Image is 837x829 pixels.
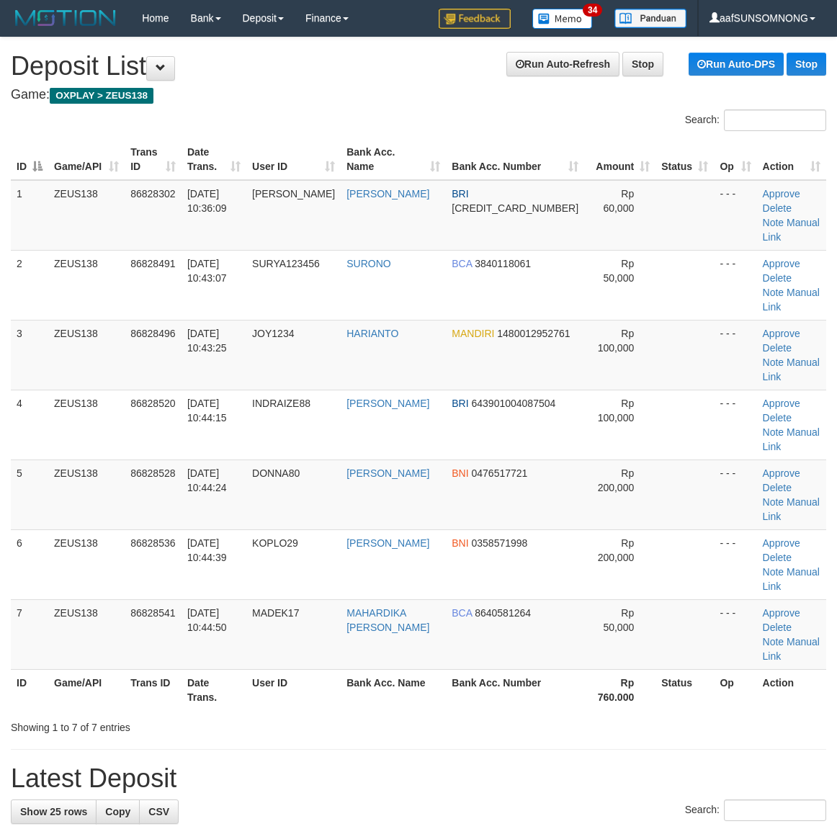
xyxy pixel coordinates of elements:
[763,482,792,493] a: Delete
[763,272,792,284] a: Delete
[763,258,800,269] a: Approve
[685,799,826,821] label: Search:
[48,669,125,710] th: Game/API
[11,52,826,81] h1: Deposit List
[346,467,429,479] a: [PERSON_NAME]
[11,7,120,29] img: MOTION_logo.png
[130,328,175,339] span: 86828496
[20,806,87,817] span: Show 25 rows
[763,537,800,549] a: Approve
[11,390,48,460] td: 4
[763,467,800,479] a: Approve
[346,188,429,200] a: [PERSON_NAME]
[598,467,635,493] span: Rp 200,000
[252,467,300,479] span: DONNA80
[346,537,429,549] a: [PERSON_NAME]
[763,287,820,313] a: Manual Link
[187,537,227,563] span: [DATE] 10:44:39
[11,139,48,180] th: ID: activate to sort column descending
[11,250,48,320] td: 2
[763,398,800,409] a: Approve
[11,460,48,529] td: 5
[472,398,556,409] span: Copy 643901004087504 to clipboard
[472,537,528,549] span: Copy 0358571998 to clipboard
[763,636,820,662] a: Manual Link
[763,202,792,214] a: Delete
[603,188,634,214] span: Rp 60,000
[452,328,494,339] span: MANDIRI
[252,607,299,619] span: MADEK17
[11,88,826,102] h4: Game:
[655,669,714,710] th: Status
[446,669,584,710] th: Bank Acc. Number
[246,669,341,710] th: User ID
[787,53,826,76] a: Stop
[130,188,175,200] span: 86828302
[11,714,338,735] div: Showing 1 to 7 of 7 entries
[763,622,792,633] a: Delete
[11,320,48,390] td: 3
[584,139,655,180] th: Amount: activate to sort column ascending
[187,467,227,493] span: [DATE] 10:44:24
[532,9,593,29] img: Button%20Memo.svg
[603,258,634,284] span: Rp 50,000
[763,357,820,382] a: Manual Link
[187,398,227,424] span: [DATE] 10:44:15
[763,552,792,563] a: Delete
[252,328,294,339] span: JOY1234
[252,258,320,269] span: SURYA123456
[763,328,800,339] a: Approve
[11,180,48,251] td: 1
[187,258,227,284] span: [DATE] 10:43:07
[96,799,140,824] a: Copy
[763,496,784,508] a: Note
[614,9,686,28] img: panduan.png
[130,258,175,269] span: 86828491
[130,398,175,409] span: 86828520
[757,139,826,180] th: Action: activate to sort column ascending
[598,537,635,563] span: Rp 200,000
[130,467,175,479] span: 86828528
[252,537,298,549] span: KOPLO29
[497,328,570,339] span: Copy 1480012952761 to clipboard
[763,496,820,522] a: Manual Link
[714,139,756,180] th: Op: activate to sort column ascending
[757,669,826,710] th: Action
[48,139,125,180] th: Game/API: activate to sort column ascending
[11,799,97,824] a: Show 25 rows
[763,607,800,619] a: Approve
[452,467,468,479] span: BNI
[452,202,578,214] span: Copy 501001007826532 to clipboard
[252,398,310,409] span: INDRAIZE88
[714,250,756,320] td: - - -
[452,537,468,549] span: BNI
[472,467,528,479] span: Copy 0476517721 to clipboard
[148,806,169,817] span: CSV
[346,328,398,339] a: HARIANTO
[187,607,227,633] span: [DATE] 10:44:50
[139,799,179,824] a: CSV
[48,460,125,529] td: ZEUS138
[724,799,826,821] input: Search:
[763,566,820,592] a: Manual Link
[48,390,125,460] td: ZEUS138
[452,607,472,619] span: BCA
[11,599,48,669] td: 7
[506,52,619,76] a: Run Auto-Refresh
[50,88,153,104] span: OXPLAY > ZEUS138
[689,53,784,76] a: Run Auto-DPS
[11,529,48,599] td: 6
[598,398,635,424] span: Rp 100,000
[714,669,756,710] th: Op
[48,180,125,251] td: ZEUS138
[452,258,472,269] span: BCA
[603,607,634,633] span: Rp 50,000
[714,599,756,669] td: - - -
[763,426,820,452] a: Manual Link
[763,217,820,243] a: Manual Link
[446,139,584,180] th: Bank Acc. Number: activate to sort column ascending
[346,398,429,409] a: [PERSON_NAME]
[714,390,756,460] td: - - -
[346,258,390,269] a: SURONO
[598,328,635,354] span: Rp 100,000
